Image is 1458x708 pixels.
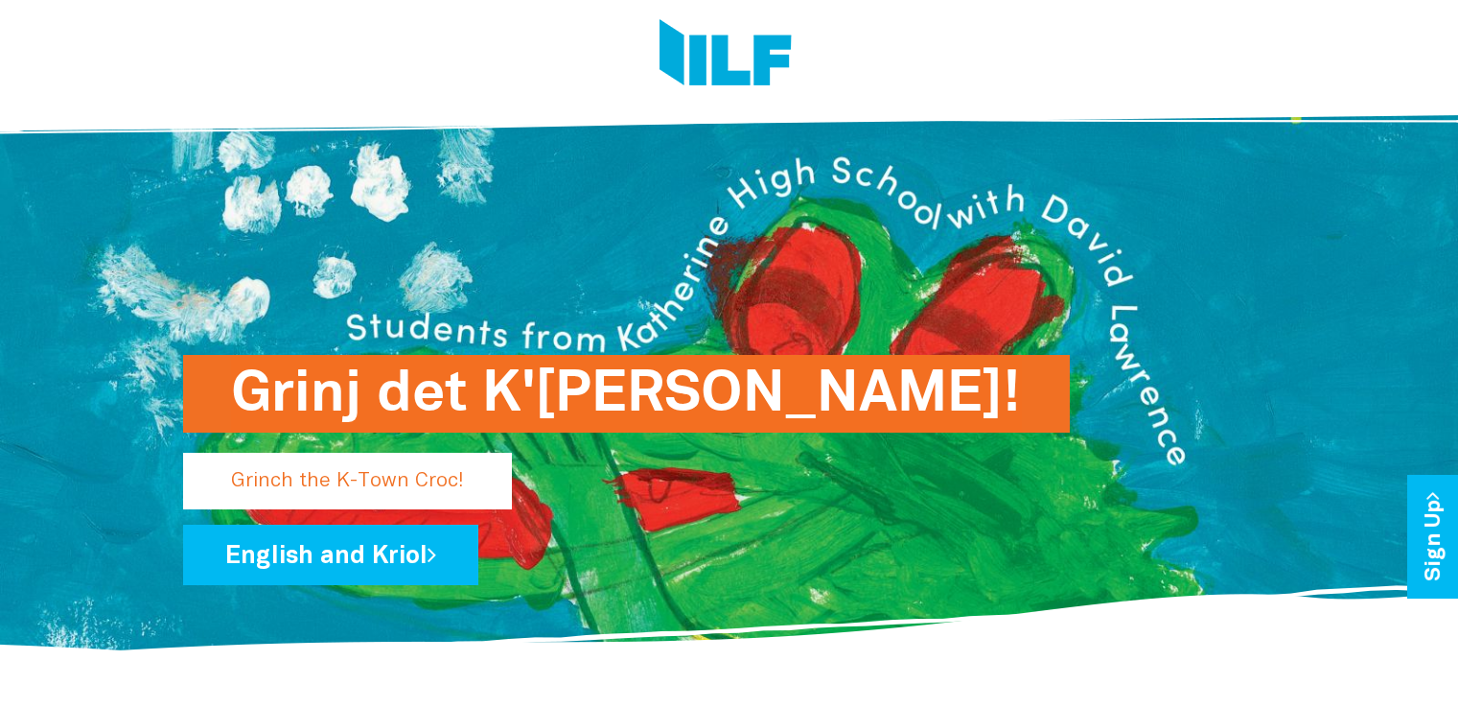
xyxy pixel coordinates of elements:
h1: Grinj det K'[PERSON_NAME]! [231,355,1022,433]
p: Grinch the K-Town Croc! [183,453,512,509]
img: Logo [660,19,792,91]
a: English and Kriol [183,525,478,585]
a: Grinj det K'[PERSON_NAME]! [183,463,974,480]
